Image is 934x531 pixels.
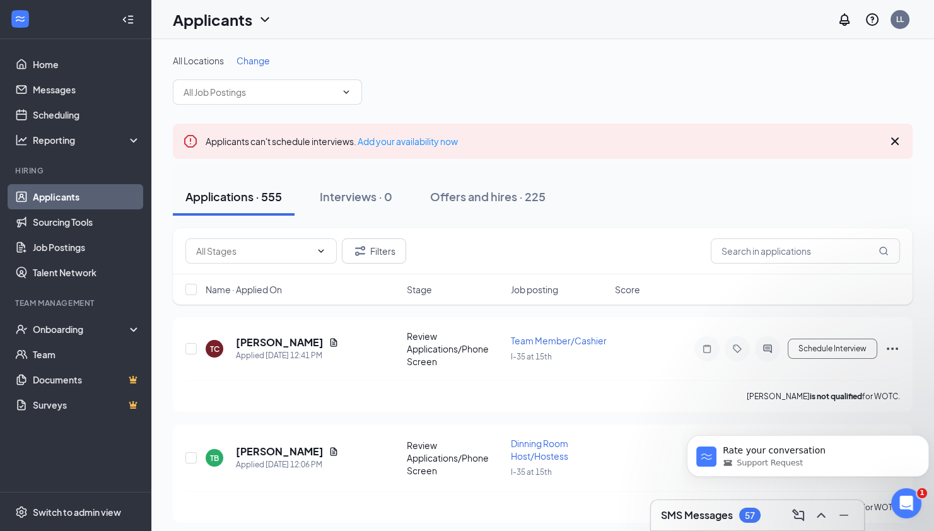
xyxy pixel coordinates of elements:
[615,283,640,296] span: Score
[329,337,339,347] svg: Document
[730,344,745,354] svg: Tag
[511,283,558,296] span: Job posting
[15,298,138,308] div: Team Management
[896,14,904,25] div: LL
[184,85,336,99] input: All Job Postings
[173,9,252,30] h1: Applicants
[210,344,219,354] div: TC
[15,506,28,518] svg: Settings
[407,330,503,368] div: Review Applications/Phone Screen
[353,243,368,259] svg: Filter
[320,189,392,204] div: Interviews · 0
[358,136,458,147] a: Add your availability now
[236,458,339,471] div: Applied [DATE] 12:06 PM
[33,52,141,77] a: Home
[196,244,311,258] input: All Stages
[891,488,921,518] iframe: Intercom live chat
[14,13,26,25] svg: WorkstreamLogo
[210,453,219,464] div: TB
[257,12,272,27] svg: ChevronDown
[33,392,141,417] a: SurveysCrown
[511,335,607,346] span: Team Member/Cashier
[236,55,270,66] span: Change
[33,235,141,260] a: Job Postings
[834,505,854,525] button: Minimize
[865,12,880,27] svg: QuestionInfo
[236,336,324,349] h5: [PERSON_NAME]
[661,508,733,522] h3: SMS Messages
[788,339,877,359] button: Schedule Interview
[33,367,141,392] a: DocumentsCrown
[236,349,339,362] div: Applied [DATE] 12:41 PM
[711,238,900,264] input: Search in applications
[33,102,141,127] a: Scheduling
[329,446,339,457] svg: Document
[33,342,141,367] a: Team
[788,505,808,525] button: ComposeMessage
[430,189,546,204] div: Offers and hires · 225
[511,467,552,477] span: I-35 at 15th
[33,77,141,102] a: Messages
[407,283,432,296] span: Stage
[760,344,775,354] svg: ActiveChat
[206,136,458,147] span: Applicants can't schedule interviews.
[699,344,715,354] svg: Note
[33,506,121,518] div: Switch to admin view
[15,323,28,336] svg: UserCheck
[15,134,28,146] svg: Analysis
[316,246,326,256] svg: ChevronDown
[206,283,282,296] span: Name · Applied On
[791,508,806,523] svg: ComposeMessage
[236,445,324,458] h5: [PERSON_NAME]
[917,488,927,498] span: 1
[887,134,902,149] svg: Cross
[879,246,889,256] svg: MagnifyingGlass
[33,134,141,146] div: Reporting
[885,341,900,356] svg: Ellipses
[511,438,568,462] span: Dinning Room Host/Hostess
[33,209,141,235] a: Sourcing Tools
[173,55,224,66] span: All Locations
[837,12,852,27] svg: Notifications
[745,510,755,521] div: 57
[747,391,900,402] p: [PERSON_NAME] for WOTC.
[836,508,851,523] svg: Minimize
[407,439,503,477] div: Review Applications/Phone Screen
[185,189,282,204] div: Applications · 555
[811,505,831,525] button: ChevronUp
[33,323,130,336] div: Onboarding
[342,238,406,264] button: Filter Filters
[33,260,141,285] a: Talent Network
[183,134,198,149] svg: Error
[341,87,351,97] svg: ChevronDown
[511,352,552,361] span: I-35 at 15th
[814,508,829,523] svg: ChevronUp
[15,165,138,176] div: Hiring
[122,13,134,26] svg: Collapse
[810,392,862,401] b: is not qualified
[682,409,934,497] iframe: Intercom notifications message
[33,184,141,209] a: Applicants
